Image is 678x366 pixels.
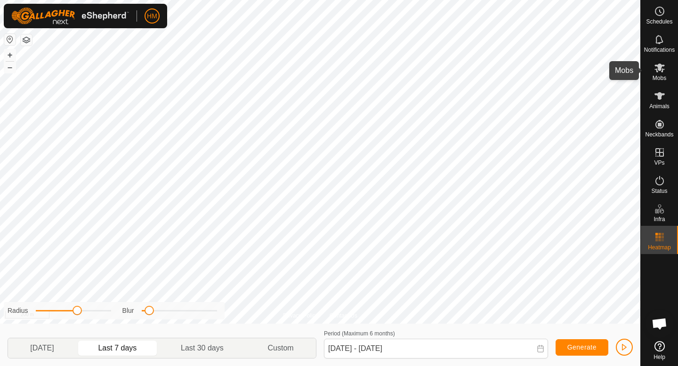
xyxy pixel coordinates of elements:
span: HM [147,11,157,21]
button: Generate [556,339,608,356]
span: Custom [268,342,294,354]
button: Reset Map [4,34,16,45]
button: – [4,62,16,73]
a: Privacy Policy [283,311,318,320]
span: Schedules [646,19,672,24]
a: Help [641,337,678,364]
span: Mobs [653,75,666,81]
button: Map Layers [21,34,32,46]
span: Help [654,354,665,360]
span: Infra [654,216,665,222]
label: Radius [8,306,28,316]
span: Notifications [644,47,675,53]
img: Gallagher Logo [11,8,129,24]
span: Status [651,188,667,194]
span: Animals [649,103,670,109]
button: + [4,49,16,61]
span: Last 30 days [181,342,224,354]
a: Contact Us [330,311,357,320]
a: Open chat [646,310,674,338]
span: Last 7 days [98,342,137,354]
label: Blur [122,306,134,316]
span: [DATE] [30,342,54,354]
span: Generate [567,343,597,351]
span: Heatmap [648,245,671,250]
label: Period (Maximum 6 months) [324,330,395,337]
span: Neckbands [645,132,673,137]
span: VPs [654,160,664,166]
